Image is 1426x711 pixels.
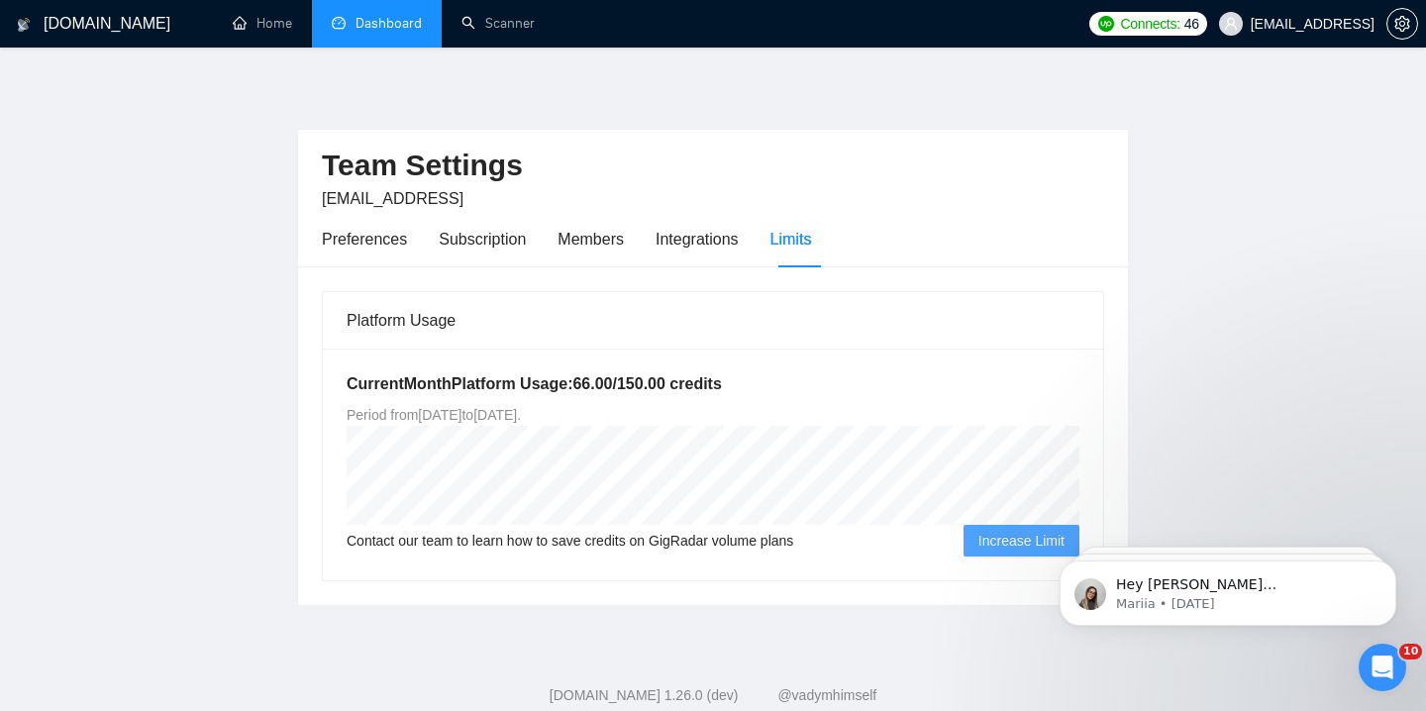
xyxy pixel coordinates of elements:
[347,530,793,552] span: Contact our team to learn how to save credits on GigRadar volume plans
[1399,644,1422,660] span: 10
[347,407,521,423] span: Period from [DATE] to [DATE] .
[233,15,292,32] a: homeHome
[347,372,1079,396] h5: Current Month Platform Usage: 66.00 / 150.00 credits
[1359,644,1406,691] iframe: Intercom live chat
[1098,16,1114,32] img: upwork-logo.png
[439,227,526,252] div: Subscription
[1386,8,1418,40] button: setting
[1120,13,1179,35] span: Connects:
[322,146,1104,186] h2: Team Settings
[777,687,876,703] a: @vadymhimself
[347,292,1079,349] div: Platform Usage
[656,227,739,252] div: Integrations
[558,227,624,252] div: Members
[1184,13,1199,35] span: 46
[1030,519,1426,658] iframe: Intercom notifications message
[770,227,812,252] div: Limits
[964,525,1079,557] button: Increase Limit
[332,15,422,32] a: dashboardDashboard
[322,227,407,252] div: Preferences
[17,9,31,41] img: logo
[1386,16,1418,32] a: setting
[550,687,739,703] a: [DOMAIN_NAME] 1.26.0 (dev)
[461,15,535,32] a: searchScanner
[1387,16,1417,32] span: setting
[1224,17,1238,31] span: user
[322,190,463,207] span: [EMAIL_ADDRESS]
[978,530,1065,552] span: Increase Limit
